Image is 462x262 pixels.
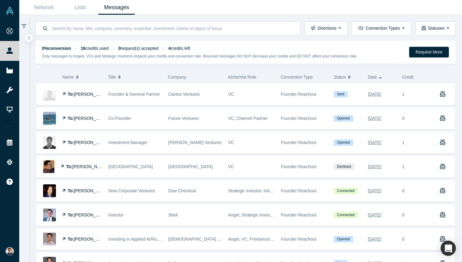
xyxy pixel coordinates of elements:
div: 0 [402,115,405,122]
span: Name [62,71,74,83]
button: Title [108,71,162,83]
div: [DATE] [368,161,381,172]
span: Founder Reachout [281,140,316,145]
span: Co-Founder [108,116,131,121]
span: Founder Reachout [281,164,316,169]
span: Date [368,71,377,83]
span: [PERSON_NAME] Ventures [168,140,222,145]
strong: To: [66,164,72,169]
img: Kathleen Jurman's Profile Image [43,184,56,197]
span: [PERSON_NAME] [74,212,109,217]
span: VC [228,92,234,97]
div: 1 [399,84,433,105]
span: Dow Chemical [168,188,196,193]
span: Connected [334,212,358,218]
img: Mark Zhu's Profile Image [43,233,56,245]
span: Founder Reachout [281,116,316,121]
div: [DATE] [368,89,381,100]
span: Title [108,71,116,83]
span: · [163,46,164,51]
span: [PERSON_NAME] [74,92,109,97]
span: [GEOGRAPHIC_DATA] [168,164,213,169]
div: 0 [402,236,405,242]
span: Connection Type [281,75,313,79]
img: Maryanna Saenko's Profile Image [43,112,56,125]
span: Declined [334,164,354,170]
button: Status [334,71,361,83]
span: Future Ventures [168,116,199,121]
span: [PERSON_NAME] [72,164,108,169]
span: Cantos Ventures [168,92,200,97]
img: Brian Jacobs's Profile Image [43,160,54,173]
img: Andres Meiners's Account [5,247,14,256]
span: [GEOGRAPHIC_DATA] [108,164,153,169]
strong: To: [68,237,74,242]
span: Investor [108,212,124,217]
strong: 4 [168,46,171,51]
button: Date [368,71,396,83]
img: Vikas Gupta's Profile Image [43,208,56,221]
a: Network [26,0,62,15]
span: Company [168,75,186,79]
button: Directions [305,21,347,35]
span: Founder Reachout [281,188,316,193]
span: Opened [334,139,353,146]
div: 0 [402,212,405,218]
strong: To: [68,188,74,193]
span: VC [228,164,234,169]
span: Status [334,71,346,83]
span: Angel, Strategic Investor, Mentor, Lecturer, Corporate Innovator [228,212,348,217]
span: credits used [81,46,108,51]
button: Name [62,71,102,83]
img: Alchemist Vault Logo [5,6,14,15]
div: [DATE] [368,234,381,245]
span: Shell [168,212,178,217]
span: [PERSON_NAME] [74,116,109,121]
span: [PERSON_NAME] [74,140,109,145]
strong: To: [68,92,74,97]
span: Angel, VC, Freelancer / Consultant [228,237,294,242]
div: 0 [402,188,405,194]
span: [PERSON_NAME] [74,237,109,242]
div: [DATE] [368,186,381,196]
strong: To: [68,140,74,145]
span: [PERSON_NAME] [74,188,109,193]
span: credits left [168,46,190,51]
img: Ian Rountree's Profile Image [43,88,56,101]
strong: To: [68,212,74,217]
div: [DATE] [368,113,381,124]
span: Alchemist Role [228,75,256,79]
strong: 0 [118,46,121,51]
span: Strategic Investor, Industry Analyst, Customer, Corporate Innovator [228,188,355,193]
img: Constantin Koenigsegg's Profile Image [43,136,56,149]
span: · [75,46,76,51]
button: Connection Types [352,21,411,35]
span: Founder Reachout [281,237,316,242]
span: Founder Reachout [281,212,316,217]
span: Opened [334,115,353,122]
div: 1 [399,132,433,153]
strong: To: [68,116,74,121]
a: Lists [62,0,98,15]
span: · [113,46,114,51]
strong: 16 [81,46,86,51]
span: Dow Corporate Ventures [108,188,155,193]
input: Search by name, title, company, summary, expertise, investment criteria or topics of focus [52,21,294,35]
span: request(s) accepted [118,46,159,51]
span: [DEMOGRAPHIC_DATA] Capital Partners [168,237,248,242]
span: Investment Manager [108,140,148,145]
span: Credit [402,75,413,79]
span: Founder Reachout [281,92,316,97]
span: VC [228,140,234,145]
a: Messages [98,0,135,15]
strong: 0% conversion [42,46,71,51]
div: [DATE] [368,210,381,220]
span: Sent [334,91,348,98]
div: 1 [399,156,433,177]
span: Opened [334,236,353,242]
span: Connected [334,188,358,194]
span: Investing in Applied AI/Robotics and Deep Tech [108,237,198,242]
span: Founder & General Partner [108,92,160,97]
span: VC, Channel Partner [228,116,268,121]
div: [DATE] [368,137,381,148]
